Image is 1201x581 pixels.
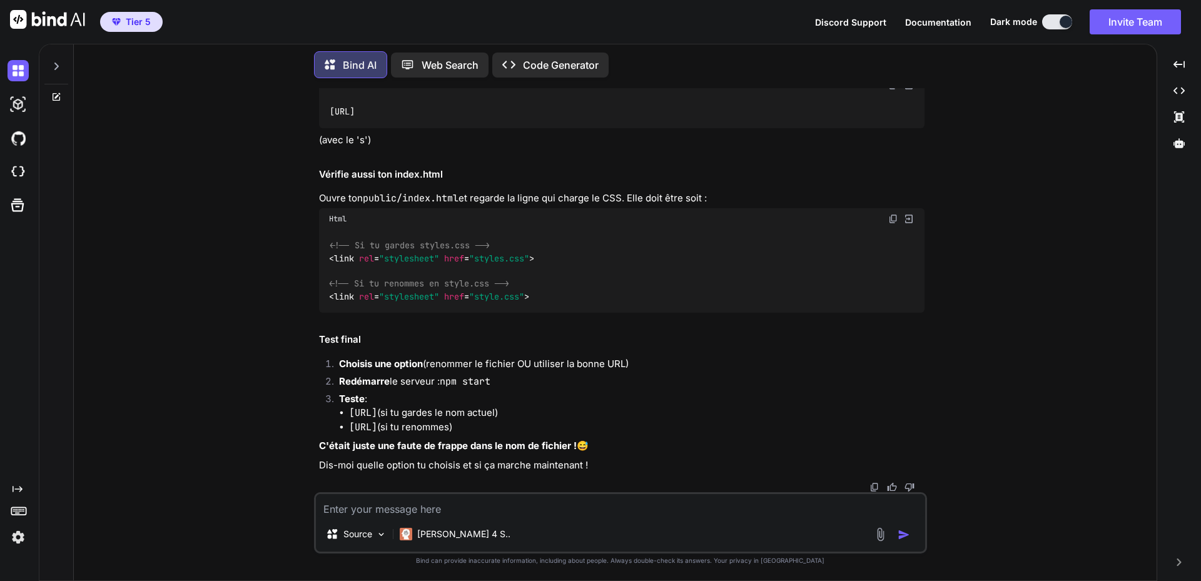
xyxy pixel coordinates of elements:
strong: Redémarre [339,375,390,387]
code: [URL] [329,105,356,118]
span: "styles.css" [469,253,529,264]
span: href [444,291,464,302]
h2: Test final [319,333,925,347]
span: href [444,253,464,264]
p: Web Search [422,58,479,73]
span: "stylesheet" [379,253,439,264]
span: Documentation [905,17,971,28]
span: <!-- Si tu gardes styles.css --> [330,240,490,251]
span: Html [329,214,347,224]
p: Dis-moi quelle option tu choisis et si ça marche maintenant ! [319,458,925,473]
button: premiumTier 5 [100,12,163,32]
p: Bind can provide inaccurate information, including about people. Always double-check its answers.... [314,556,927,565]
code: [URL] [349,421,377,433]
img: Open in Browser [903,213,915,225]
span: <!-- Si tu renommes en style.css --> [329,278,509,290]
li: (si tu renommes) [349,420,925,435]
h2: Vérifie aussi ton index.html [319,168,925,182]
img: copy [869,482,879,492]
span: Tier 5 [126,16,151,28]
button: Documentation [905,16,971,29]
span: link [334,291,354,302]
p: 😅 [319,439,925,453]
li: (si tu gardes le nom actuel) [349,406,925,420]
span: < = = > [329,253,534,264]
code: [URL] [349,407,377,419]
li: le serveur : [329,375,925,392]
img: darkChat [8,60,29,81]
p: Bind AI [343,58,377,73]
img: githubDark [8,128,29,149]
li: : [329,392,925,435]
img: attachment [873,527,888,542]
button: Invite Team [1090,9,1181,34]
p: [PERSON_NAME] 4 S.. [417,528,510,540]
img: darkAi-studio [8,94,29,115]
img: like [887,482,897,492]
code: public/index.html [363,192,459,205]
img: copy [888,214,898,224]
img: cloudideIcon [8,161,29,183]
p: Source [343,528,372,540]
img: premium [112,18,121,26]
img: Claude 4 Sonnet [400,528,412,540]
strong: Choisis une option [339,358,423,370]
strong: Teste [339,393,365,405]
button: Discord Support [815,16,886,29]
span: Discord Support [815,17,886,28]
img: icon [898,528,910,541]
span: link [334,253,354,264]
li: (renommer le fichier OU utiliser la bonne URL) [329,357,925,375]
p: (avec le 's') [319,133,925,148]
span: Dark mode [990,16,1037,28]
img: settings [8,527,29,548]
img: Pick Models [376,529,387,540]
span: < = = > [329,291,529,302]
span: rel [359,253,374,264]
span: "stylesheet" [379,291,439,302]
img: dislike [905,482,915,492]
p: Code Generator [523,58,599,73]
img: Bind AI [10,10,85,29]
span: rel [359,291,374,302]
span: "style.css" [469,291,524,302]
p: Ouvre ton et regarde la ligne qui charge le CSS. Elle doit être soit : [319,191,925,206]
code: npm start [440,375,490,388]
strong: C'était juste une faute de frappe dans le nom de fichier ! [319,440,577,452]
